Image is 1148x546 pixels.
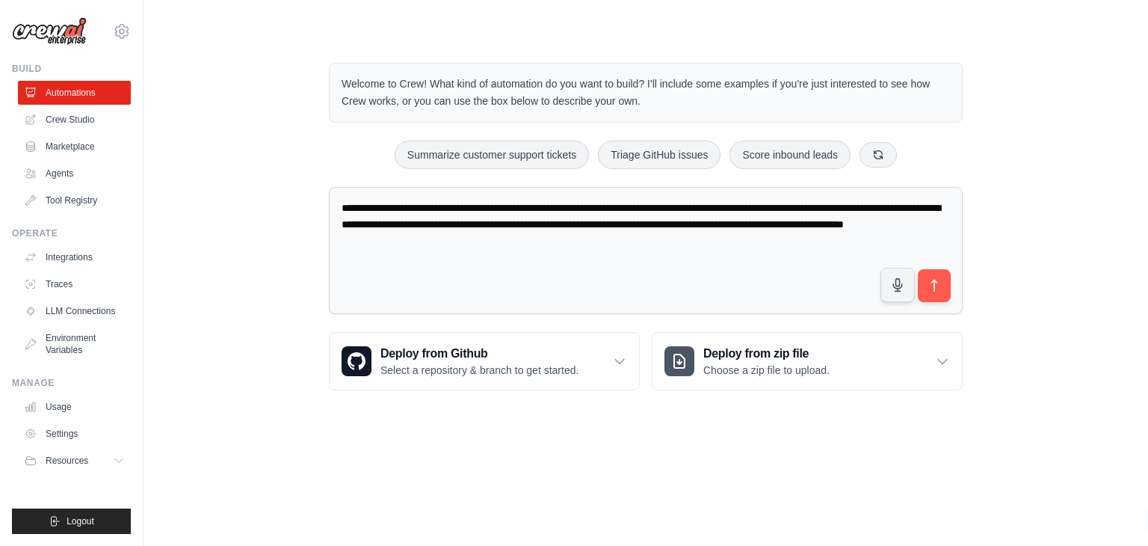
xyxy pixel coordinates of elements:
button: Resources [18,449,131,473]
p: Welcome to Crew! What kind of automation do you want to build? I'll include some examples if you'... [342,76,950,110]
a: Environment Variables [18,326,131,362]
a: Settings [18,422,131,446]
p: Choose a zip file to upload. [703,363,830,378]
button: Triage GitHub issues [598,141,720,169]
div: Build [12,63,131,75]
button: Summarize customer support tickets [395,141,589,169]
a: Agents [18,162,131,185]
a: Traces [18,272,131,296]
div: Operate [12,227,131,239]
a: Crew Studio [18,108,131,132]
a: Integrations [18,245,131,269]
button: Score inbound leads [729,141,851,169]
a: Usage [18,395,131,419]
a: Marketplace [18,135,131,159]
img: Logo [12,17,87,46]
h3: Deploy from zip file [703,345,830,363]
a: Automations [18,81,131,105]
a: Tool Registry [18,188,131,212]
h3: Deploy from Github [380,345,578,363]
div: Manage [12,377,131,389]
span: Logout [67,515,94,527]
p: Select a repository & branch to get started. [380,363,578,378]
button: Logout [12,509,131,534]
span: Resources [46,455,88,467]
a: LLM Connections [18,299,131,323]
